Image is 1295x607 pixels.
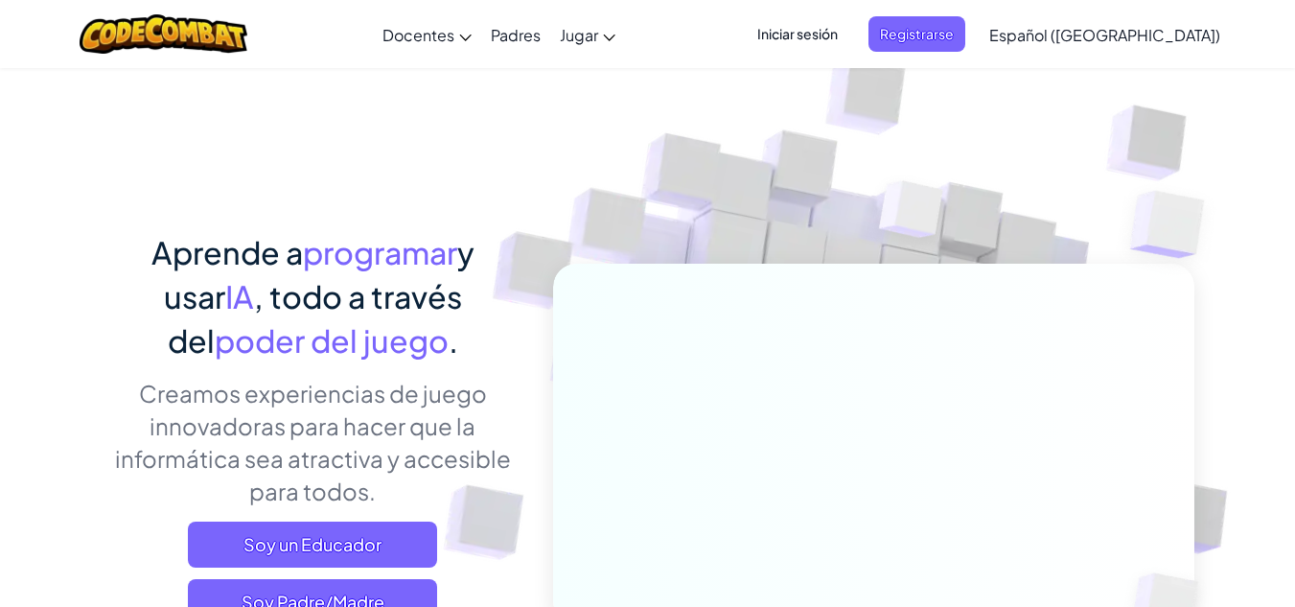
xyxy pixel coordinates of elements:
span: Aprende a [151,233,303,271]
span: Español ([GEOGRAPHIC_DATA]) [989,25,1220,45]
a: Padres [481,9,550,60]
img: Overlap cubes [843,143,981,286]
img: CodeCombat logo [80,14,247,54]
img: Overlap cubes [1092,144,1258,306]
span: poder del juego [215,321,449,360]
span: IA [225,277,254,315]
span: programar [303,233,457,271]
a: Jugar [550,9,625,60]
button: Registrarse [868,16,965,52]
p: Creamos experiencias de juego innovadoras para hacer que la informática sea atractiva y accesible... [102,377,524,507]
span: , todo a través del [168,277,462,360]
span: Docentes [382,25,454,45]
a: Español ([GEOGRAPHIC_DATA]) [980,9,1230,60]
span: . [449,321,458,360]
span: Jugar [560,25,598,45]
button: Iniciar sesión [746,16,849,52]
a: Soy un Educador [188,522,437,568]
a: Docentes [373,9,481,60]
